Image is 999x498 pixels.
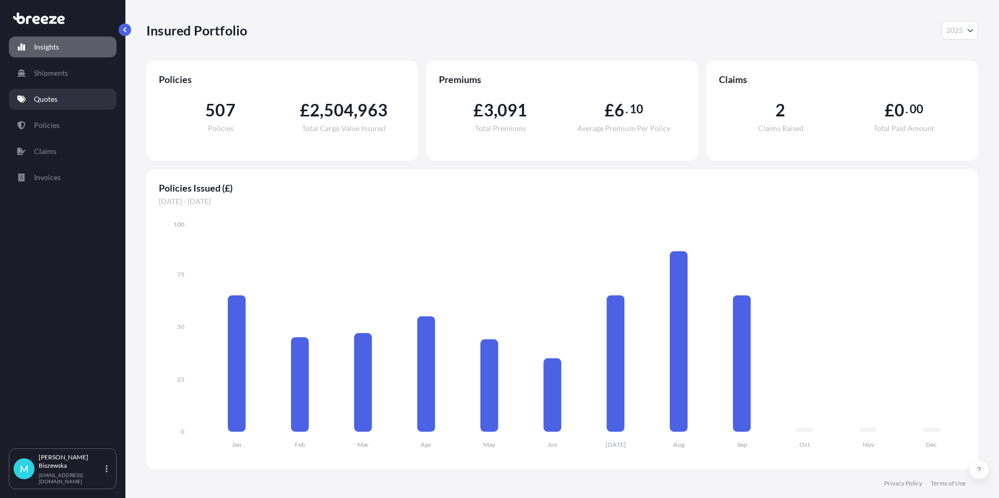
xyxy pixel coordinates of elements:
p: Quotes [34,94,57,104]
tspan: Mar [357,441,369,448]
tspan: Dec [926,441,937,448]
tspan: 75 [177,270,184,278]
a: Claims [9,141,117,162]
tspan: [DATE] [606,441,626,448]
span: 6 [614,102,624,118]
tspan: Jun [548,441,557,448]
span: Claims [719,73,966,86]
span: £ [300,102,310,118]
p: Claims [34,146,56,157]
span: 0 [895,102,904,118]
span: , [494,102,497,118]
p: Policies [34,120,60,131]
span: Policies [159,73,405,86]
span: , [354,102,357,118]
p: Shipments [34,68,68,78]
span: £ [885,102,895,118]
tspan: Apr [421,441,432,448]
tspan: 25 [177,375,184,383]
a: Privacy Policy [884,479,922,488]
tspan: May [483,441,496,448]
tspan: 100 [173,220,184,228]
span: Policies [208,125,234,132]
tspan: Oct [799,441,810,448]
p: Insured Portfolio [146,22,247,39]
span: Policies Issued (£) [159,182,966,194]
span: 091 [497,102,528,118]
span: £ [473,102,483,118]
span: Total Paid Amount [874,125,934,132]
span: Premiums [439,73,686,86]
span: 963 [357,102,388,118]
tspan: Sep [737,441,747,448]
tspan: Feb [295,441,305,448]
a: Invoices [9,167,117,188]
span: 2 [310,102,320,118]
p: Insights [34,42,59,52]
span: 10 [630,105,643,113]
span: M [20,464,29,474]
p: [PERSON_NAME] Biszewska [39,453,103,470]
a: Shipments [9,63,117,84]
tspan: 50 [177,323,184,330]
span: . [905,105,908,113]
span: 00 [910,105,923,113]
span: Total Premiums [475,125,526,132]
a: Terms of Use [931,479,966,488]
a: Insights [9,37,117,57]
span: Average Premium Per Policy [577,125,670,132]
span: £ [605,102,614,118]
a: Policies [9,115,117,136]
a: Quotes [9,89,117,110]
span: , [320,102,323,118]
span: 2025 [946,25,963,35]
tspan: Jan [232,441,241,448]
span: 507 [205,102,236,118]
span: 504 [324,102,354,118]
span: . [625,105,628,113]
span: Total Cargo Value Insured [302,125,386,132]
tspan: Nov [863,441,875,448]
tspan: Aug [673,441,685,448]
p: Invoices [34,172,61,183]
tspan: 0 [181,428,184,435]
span: 2 [775,102,785,118]
span: [DATE] - [DATE] [159,196,966,207]
span: Claims Raised [758,125,804,132]
p: [EMAIL_ADDRESS][DOMAIN_NAME] [39,472,103,484]
span: 3 [484,102,494,118]
button: Year Selector [942,21,978,40]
